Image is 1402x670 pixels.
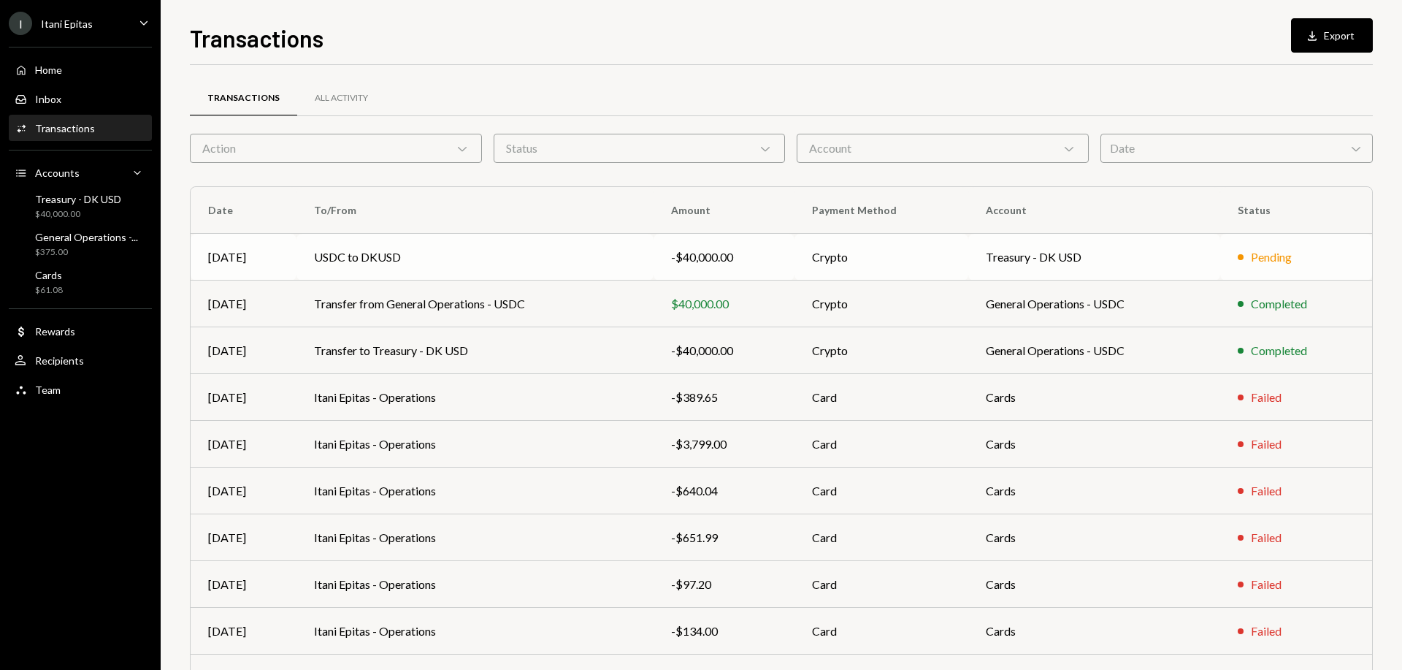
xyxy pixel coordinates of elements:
[208,482,279,500] div: [DATE]
[671,248,777,266] div: -$40,000.00
[9,56,152,83] a: Home
[190,80,297,117] a: Transactions
[9,264,152,300] a: Cards$61.08
[35,354,84,367] div: Recipients
[1251,623,1282,640] div: Failed
[671,342,777,359] div: -$40,000.00
[671,576,777,593] div: -$97.20
[794,281,968,327] td: Crypto
[9,226,152,262] a: General Operations -...$375.00
[794,468,968,514] td: Card
[41,18,93,30] div: Itani Epitas
[296,374,654,421] td: Itani Epitas - Operations
[9,85,152,112] a: Inbox
[9,12,32,35] div: I
[1251,248,1292,266] div: Pending
[794,514,968,561] td: Card
[794,187,968,234] th: Payment Method
[208,389,279,406] div: [DATE]
[35,193,121,205] div: Treasury - DK USD
[9,347,152,373] a: Recipients
[794,374,968,421] td: Card
[35,64,62,76] div: Home
[35,122,95,134] div: Transactions
[35,325,75,338] div: Rewards
[797,134,1089,163] div: Account
[9,159,152,186] a: Accounts
[794,327,968,374] td: Crypto
[35,231,138,243] div: General Operations -...
[968,374,1220,421] td: Cards
[794,608,968,655] td: Card
[208,435,279,453] div: [DATE]
[315,92,368,104] div: All Activity
[296,187,654,234] th: To/From
[35,384,61,396] div: Team
[9,189,152,224] a: Treasury - DK USD$40,000.00
[671,389,777,406] div: -$389.65
[968,187,1220,234] th: Account
[1251,576,1282,593] div: Failed
[35,269,63,281] div: Cards
[35,246,138,259] div: $375.00
[968,514,1220,561] td: Cards
[9,115,152,141] a: Transactions
[794,561,968,608] td: Card
[1100,134,1373,163] div: Date
[35,167,80,179] div: Accounts
[296,421,654,468] td: Itani Epitas - Operations
[968,468,1220,514] td: Cards
[1220,187,1372,234] th: Status
[1251,295,1307,313] div: Completed
[1251,389,1282,406] div: Failed
[968,281,1220,327] td: General Operations - USDC
[35,284,63,297] div: $61.08
[35,93,61,105] div: Inbox
[671,295,777,313] div: $40,000.00
[794,421,968,468] td: Card
[296,468,654,514] td: Itani Epitas - Operations
[968,421,1220,468] td: Cards
[671,482,777,500] div: -$640.04
[190,134,482,163] div: Action
[208,342,279,359] div: [DATE]
[296,327,654,374] td: Transfer to Treasury - DK USD
[968,608,1220,655] td: Cards
[654,187,794,234] th: Amount
[1251,342,1307,359] div: Completed
[296,514,654,561] td: Itani Epitas - Operations
[671,529,777,547] div: -$651.99
[1291,18,1373,53] button: Export
[671,623,777,640] div: -$134.00
[968,561,1220,608] td: Cards
[208,248,279,266] div: [DATE]
[9,376,152,403] a: Team
[296,234,654,281] td: USDC to DKUSD
[296,281,654,327] td: Transfer from General Operations - USDC
[296,608,654,655] td: Itani Epitas - Operations
[35,208,121,221] div: $40,000.00
[1251,482,1282,500] div: Failed
[296,561,654,608] td: Itani Epitas - Operations
[208,576,279,593] div: [DATE]
[494,134,786,163] div: Status
[968,234,1220,281] td: Treasury - DK USD
[208,295,279,313] div: [DATE]
[9,318,152,344] a: Rewards
[297,80,386,117] a: All Activity
[191,187,296,234] th: Date
[968,327,1220,374] td: General Operations - USDC
[1251,435,1282,453] div: Failed
[208,623,279,640] div: [DATE]
[671,435,777,453] div: -$3,799.00
[207,92,280,104] div: Transactions
[208,529,279,547] div: [DATE]
[1251,529,1282,547] div: Failed
[794,234,968,281] td: Crypto
[190,23,323,53] h1: Transactions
